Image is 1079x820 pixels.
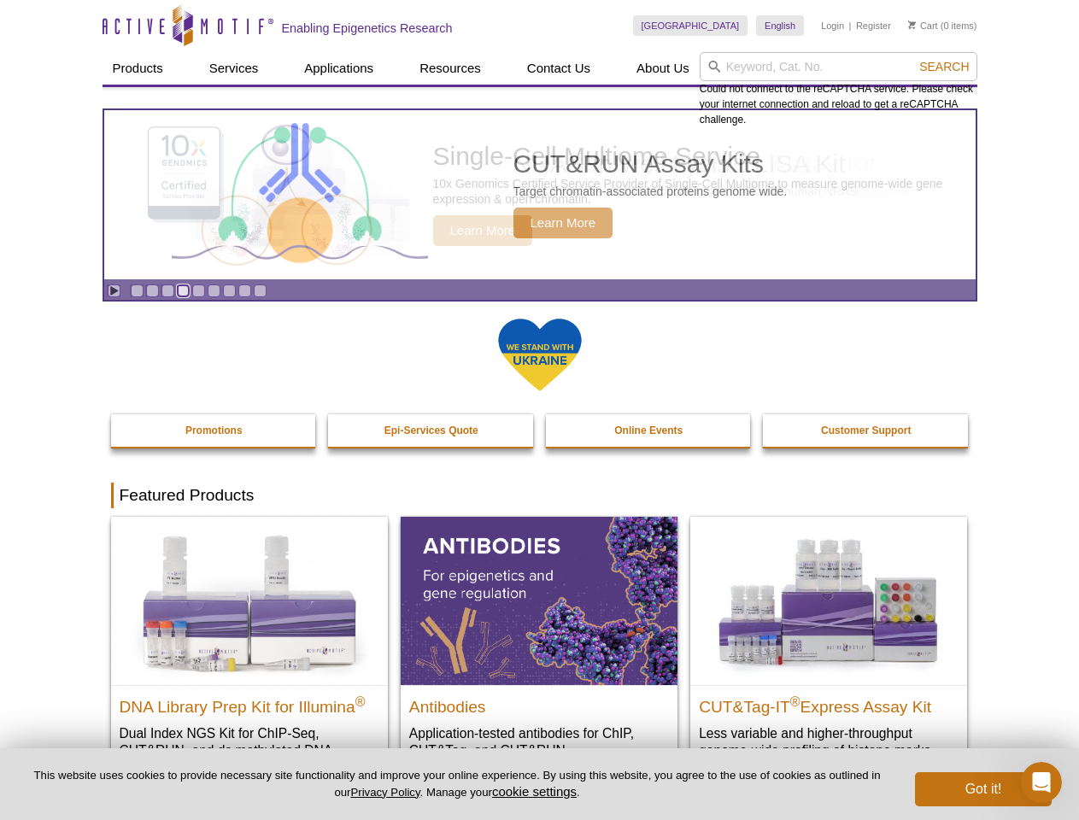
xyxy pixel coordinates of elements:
a: Promotions [111,414,318,447]
p: This website uses cookies to provide necessary site functionality and improve your online experie... [27,768,887,800]
a: Go to slide 8 [238,284,251,297]
img: CUT&Tag-IT® Express Assay Kit [690,517,967,684]
a: Services [199,52,269,85]
p: Dual Index NGS Kit for ChIP-Seq, CUT&RUN, and ds methylated DNA assays. [120,724,379,776]
h2: CUT&Tag-IT Express Assay Kit [699,690,959,716]
a: DNA Library Prep Kit for Illumina DNA Library Prep Kit for Illumina® Dual Index NGS Kit for ChIP-... [111,517,388,793]
a: Go to slide 6 [208,284,220,297]
button: Got it! [915,772,1052,806]
input: Keyword, Cat. No. [700,52,977,81]
sup: ® [790,694,800,708]
a: CUT&RUN Assay Kits CUT&RUN Assay Kits Target chromatin-associated proteins genome wide. Learn More [104,110,976,279]
li: (0 items) [908,15,977,36]
a: [GEOGRAPHIC_DATA] [633,15,748,36]
a: Toggle autoplay [108,284,120,297]
button: cookie settings [492,784,577,799]
img: Your Cart [908,20,916,29]
li: | [849,15,852,36]
strong: Promotions [185,425,243,436]
p: Application-tested antibodies for ChIP, CUT&Tag, and CUT&RUN. [409,724,669,759]
h2: DNA Library Prep Kit for Illumina [120,690,379,716]
a: CUT&Tag-IT® Express Assay Kit CUT&Tag-IT®Express Assay Kit Less variable and higher-throughput ge... [690,517,967,776]
a: Go to slide 4 [177,284,190,297]
span: Search [919,60,969,73]
a: Epi-Services Quote [328,414,535,447]
a: Products [103,52,173,85]
a: Customer Support [763,414,970,447]
a: Resources [409,52,491,85]
a: Go to slide 3 [161,284,174,297]
a: All Antibodies Antibodies Application-tested antibodies for ChIP, CUT&Tag, and CUT&RUN. [401,517,677,776]
img: All Antibodies [401,517,677,684]
p: Less variable and higher-throughput genome-wide profiling of histone marks​. [699,724,959,759]
a: English [756,15,804,36]
h2: CUT&RUN Assay Kits [513,151,788,177]
p: Target chromatin-associated proteins genome wide. [513,184,788,199]
a: Register [856,20,891,32]
iframe: Intercom live chat [1021,762,1062,803]
h2: Antibodies [409,690,669,716]
a: Go to slide 1 [131,284,144,297]
a: Cart [908,20,938,32]
a: Go to slide 5 [192,284,205,297]
a: Applications [294,52,384,85]
img: CUT&RUN Assay Kits [172,117,428,273]
div: Could not connect to the reCAPTCHA service. Please check your internet connection and reload to g... [700,52,977,127]
img: We Stand With Ukraine [497,317,583,393]
h2: Enabling Epigenetics Research [282,20,453,36]
sup: ® [355,694,366,708]
article: CUT&RUN Assay Kits [104,110,976,279]
a: Go to slide 9 [254,284,267,297]
a: Go to slide 2 [146,284,159,297]
img: DNA Library Prep Kit for Illumina [111,517,388,684]
button: Search [914,59,974,74]
a: Privacy Policy [350,786,419,799]
strong: Online Events [614,425,683,436]
span: Learn More [513,208,613,238]
strong: Epi-Services Quote [384,425,478,436]
a: Online Events [546,414,753,447]
a: About Us [626,52,700,85]
a: Go to slide 7 [223,284,236,297]
a: Contact Us [517,52,601,85]
strong: Customer Support [821,425,911,436]
a: Login [821,20,844,32]
h2: Featured Products [111,483,969,508]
